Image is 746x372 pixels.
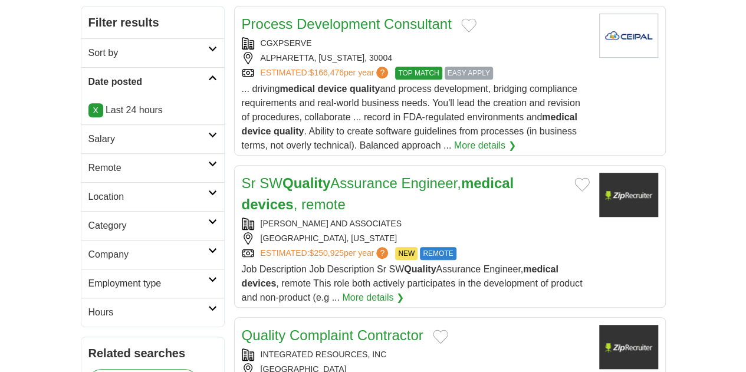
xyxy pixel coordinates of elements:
h2: Filter results [81,6,224,38]
a: More details ❯ [342,291,404,305]
a: Employment type [81,269,224,298]
span: ? [376,247,388,259]
img: Company logo [599,14,658,58]
span: TOP MATCH [395,67,442,80]
a: Company [81,240,224,269]
a: Hours [81,298,224,327]
a: Salary [81,124,224,153]
h2: Date posted [88,75,208,89]
button: Add to favorite jobs [574,177,590,192]
span: ? [376,67,388,78]
span: REMOTE [420,247,456,260]
a: Category [81,211,224,240]
h2: Hours [88,305,208,320]
strong: medical [280,84,315,94]
a: Remote [81,153,224,182]
strong: quality [274,126,304,136]
div: [PERSON_NAME] AND ASSOCIATES [242,218,590,230]
span: $166,476 [309,68,343,77]
a: Process Development Consultant [242,16,452,32]
div: CGXPSERVE [242,37,590,50]
img: Company logo [599,173,658,217]
a: Sort by [81,38,224,67]
strong: devices [242,278,277,288]
a: X [88,103,103,117]
a: ESTIMATED:$166,476per year? [261,67,391,80]
strong: medical [523,264,558,274]
h2: Sort by [88,46,208,60]
h2: Salary [88,132,208,146]
strong: medical [542,112,577,122]
span: ... driving and process development, bridging compliance requirements and real-world business nee... [242,84,580,150]
strong: device [317,84,347,94]
h2: Related searches [88,344,217,362]
h2: Category [88,219,208,233]
h2: Remote [88,161,208,175]
button: Add to favorite jobs [461,18,476,32]
strong: device [242,126,271,136]
strong: Quality [282,175,330,191]
a: Date posted [81,67,224,96]
h2: Employment type [88,276,208,291]
span: $250,925 [309,248,343,258]
a: More details ❯ [454,139,516,153]
h2: Company [88,248,208,262]
span: EASY APPLY [445,67,493,80]
div: ALPHARETTA, [US_STATE], 30004 [242,52,590,64]
div: [GEOGRAPHIC_DATA], [US_STATE] [242,232,590,245]
strong: devices [242,196,294,212]
span: NEW [395,247,418,260]
a: ESTIMATED:$250,925per year? [261,247,391,260]
a: Sr SWQualityAssurance Engineer,medical devices, remote [242,175,514,212]
p: Last 24 hours [88,103,217,117]
img: Company logo [599,325,658,369]
h2: Location [88,190,208,204]
span: Job Description Job Description Sr SW Assurance Engineer, , remote This role both actively partic... [242,264,583,302]
a: Quality Complaint Contractor [242,327,423,343]
strong: Quality [404,264,436,274]
button: Add to favorite jobs [433,330,448,344]
strong: quality [350,84,380,94]
div: INTEGRATED RESOURCES, INC [242,348,590,361]
strong: medical [461,175,514,191]
a: Location [81,182,224,211]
